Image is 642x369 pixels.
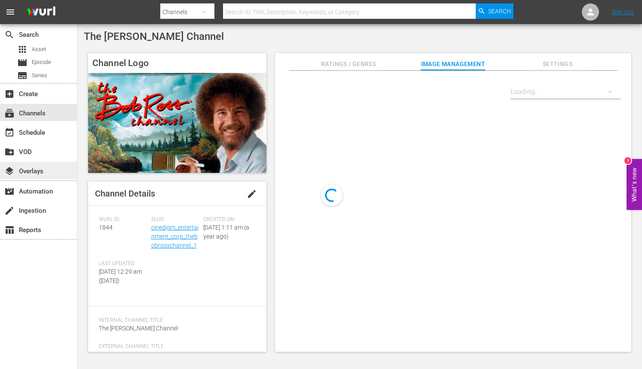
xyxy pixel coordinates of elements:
div: 1 [624,157,631,164]
span: Overlays [4,166,15,176]
span: Schedule [4,127,15,138]
span: Created On: [203,216,251,223]
span: Channel Details [95,188,155,199]
span: Ingestion [4,206,15,216]
span: 1844 [99,224,113,231]
span: Last Updated: [99,260,147,267]
span: Image Management [421,59,485,70]
span: Search [488,3,511,19]
span: Automation [4,186,15,197]
span: menu [5,7,15,17]
span: [DATE] 1:11 am (a year ago) [203,224,249,240]
button: Open Feedback Widget [627,159,642,210]
span: Asset [32,45,46,54]
span: Wurl ID: [99,216,147,223]
span: The [PERSON_NAME] Channel [99,325,178,332]
span: Episode [17,57,28,68]
span: Asset [17,44,28,54]
span: Internal Channel Title: [99,317,251,324]
span: Episode [32,58,51,67]
a: cinedigm_entertainment_corp_thebobrosschannel_1 [151,224,199,249]
span: Channels [4,108,15,118]
a: Sign Out [611,9,634,15]
span: Create [4,89,15,99]
span: Settings [525,59,590,70]
span: Reports [4,225,15,235]
span: The [PERSON_NAME] Channel [84,30,224,42]
span: Ratings / Genres [316,59,381,70]
span: Slug: [151,216,199,223]
span: Search [4,30,15,40]
span: edit [247,189,257,199]
img: ans4CAIJ8jUAAAAAAAAAAAAAAAAAAAAAAAAgQb4GAAAAAAAAAAAAAAAAAAAAAAAAJMjXAAAAAAAAAAAAAAAAAAAAAAAAgAT5G... [21,2,62,22]
span: Series [17,70,28,81]
span: Series [32,71,47,80]
span: The [PERSON_NAME] Channel [99,351,178,358]
img: The Bob Ross Channel [88,73,266,173]
button: edit [242,184,262,204]
span: VOD [4,147,15,157]
button: Search [476,3,514,19]
span: [DATE] 12:29 am ([DATE]) [99,268,142,284]
h4: Channel Logo [88,53,266,73]
span: External Channel Title: [99,343,251,350]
